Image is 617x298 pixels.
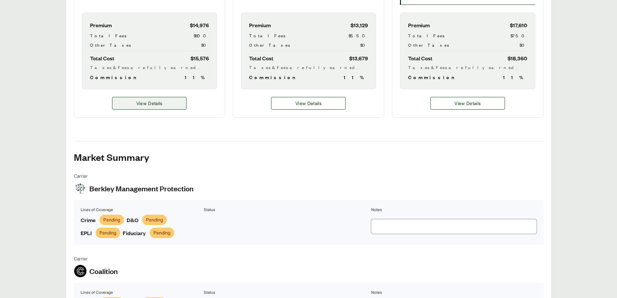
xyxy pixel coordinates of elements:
[90,42,131,48] span: Other Taxes
[408,73,457,81] span: Commission
[454,100,481,107] span: View Details
[185,73,209,81] span: 11 %
[408,64,527,71] div: Taxes & Fees are fully earned.
[520,42,527,48] span: $0
[89,266,118,276] span: Coalition
[150,228,174,238] span: Pending
[194,32,209,39] span: $600
[348,32,368,39] span: $550
[90,32,126,39] span: Total Fees
[408,32,444,39] span: Total Fees
[74,265,86,277] img: Coalition
[508,54,527,63] span: $18,360
[90,21,112,30] span: Premium
[430,97,505,110] button: View Details
[430,97,505,110] a: Travelers Option 3 - Per Expiring - With Crime details
[81,229,92,237] span: EPLI
[203,207,370,213] th: Status
[510,21,527,30] span: $17,610
[201,42,209,48] span: $0
[90,64,209,71] div: Taxes & Fees are fully earned.
[344,73,368,81] span: 11 %
[249,32,285,39] span: Total Fees
[190,54,209,63] span: $15,576
[271,97,346,110] button: View Details
[360,42,368,48] span: $0
[350,21,368,30] span: $13,129
[74,173,194,179] span: Carrier
[127,216,138,224] span: D&O
[249,64,368,71] div: Taxes & Fees are fully earned.
[249,21,271,30] span: Premium
[295,100,322,107] span: View Details
[81,216,96,224] span: Crime
[190,21,209,30] span: $14,976
[123,229,146,237] span: Fiduciary
[90,73,139,81] span: Commission
[371,207,537,213] th: Notes
[249,54,273,63] span: Total Cost
[271,97,346,110] a: Travelers Option 2 - Increased $50k EPL Retention details
[136,100,163,107] span: View Details
[349,54,368,63] span: $13,679
[112,97,187,110] button: View Details
[80,207,202,213] th: Lines of Coverage
[96,228,120,238] span: Pending
[371,289,537,296] th: Notes
[99,215,124,225] span: Pending
[80,289,202,296] th: Lines of Coverage
[74,152,543,162] h2: Market Summary
[74,255,118,262] span: Carrier
[203,289,370,296] th: Status
[503,73,527,81] span: 11 %
[249,42,290,48] span: Other Taxes
[408,21,430,30] span: Premium
[408,42,449,48] span: Other Taxes
[74,182,86,195] img: Berkley Management Protection
[510,32,527,39] span: $750
[408,54,432,63] span: Total Cost
[249,73,298,81] span: Commission
[89,184,194,193] span: Berkley Management Protection
[142,215,167,225] span: Pending
[90,54,114,63] span: Total Cost
[112,97,187,110] a: Travelers Option 1 - Per Expiring details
